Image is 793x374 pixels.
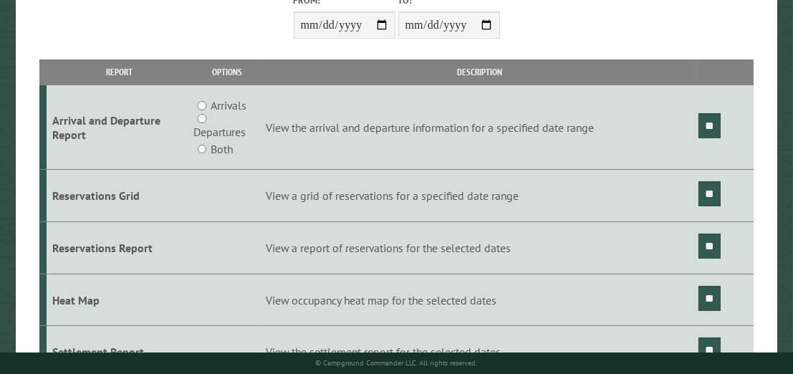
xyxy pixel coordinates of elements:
[37,37,158,49] div: Domain: [DOMAIN_NAME]
[264,85,696,170] td: View the arrival and departure information for a specified date range
[47,221,191,274] td: Reservations Report
[264,170,696,222] td: View a grid of reservations for a specified date range
[40,23,70,34] div: v 4.0.25
[47,170,191,222] td: Reservations Grid
[143,83,154,95] img: tab_keywords_by_traffic_grey.svg
[39,83,50,95] img: tab_domain_overview_orange.svg
[54,85,128,94] div: Domain Overview
[316,358,478,368] small: © Campground Commander LLC. All rights reserved.
[47,59,191,85] th: Report
[193,123,246,140] label: Departures
[264,274,696,326] td: View occupancy heat map for the selected dates
[211,97,246,114] label: Arrivals
[47,274,191,326] td: Heat Map
[264,59,696,85] th: Description
[264,221,696,274] td: View a report of reservations for the selected dates
[191,59,264,85] th: Options
[23,23,34,34] img: logo_orange.svg
[47,85,191,170] td: Arrival and Departure Report
[211,140,233,158] label: Both
[23,37,34,49] img: website_grey.svg
[158,85,241,94] div: Keywords by Traffic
